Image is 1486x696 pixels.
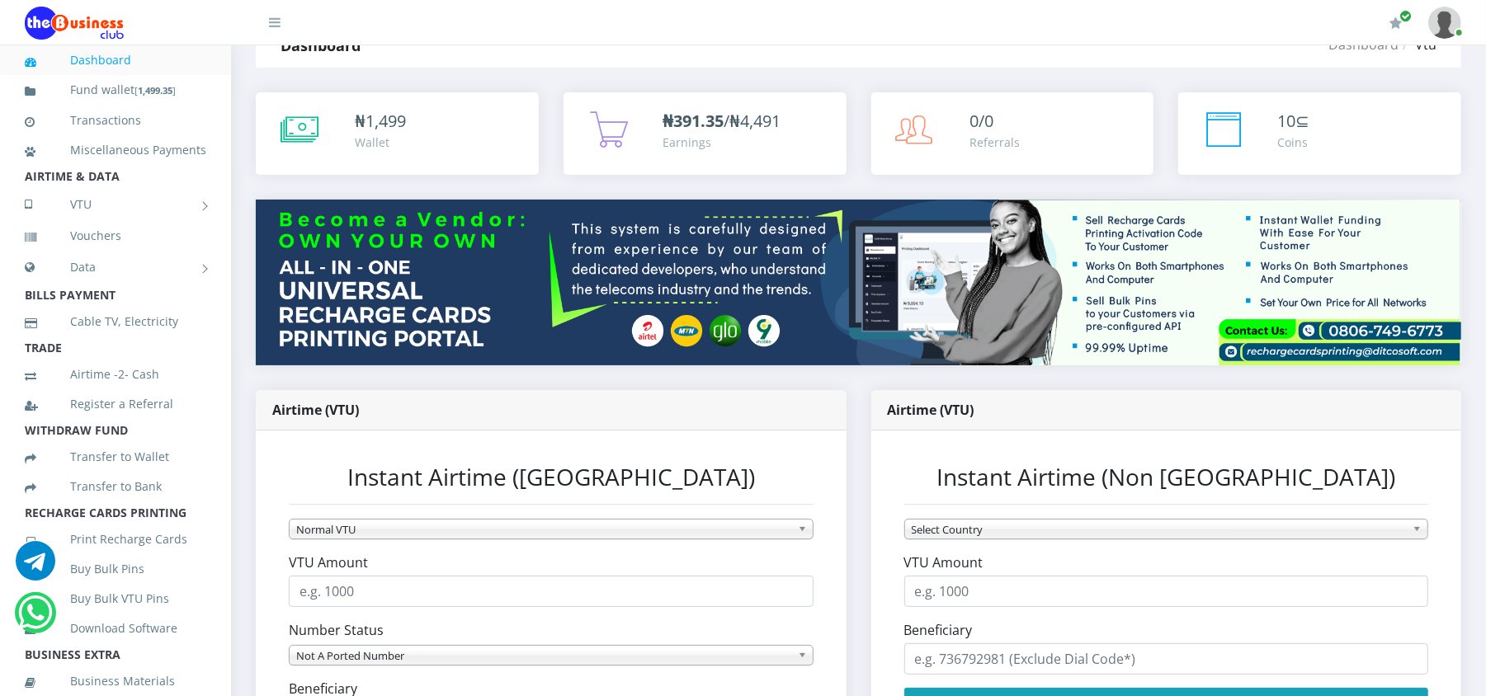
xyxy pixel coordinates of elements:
a: VTU [25,184,206,225]
span: /₦4,491 [663,110,781,132]
span: 1,499 [366,110,406,132]
label: VTU Amount [904,553,984,572]
span: Renew/Upgrade Subscription [1399,10,1412,22]
a: 0/0 Referrals [871,92,1154,175]
img: Logo [25,7,124,40]
a: ₦391.35/₦4,491 Earnings [564,92,847,175]
a: Dashboard [25,41,206,79]
b: 1,499.35 [138,84,172,96]
a: Buy Bulk VTU Pins [25,580,206,618]
a: Fund wallet[1,499.35] [25,71,206,110]
img: User [1428,7,1461,39]
label: Beneficiary [904,620,973,640]
span: 0/0 [970,110,994,132]
a: Print Recharge Cards [25,520,206,558]
a: Chat for support [19,605,53,633]
h3: Instant Airtime ([GEOGRAPHIC_DATA]) [289,463,814,491]
div: ⊆ [1277,109,1309,134]
b: ₦391.35 [663,110,724,132]
strong: Airtime (VTU) [888,401,974,419]
a: Transactions [25,101,206,139]
i: Renew/Upgrade Subscription [1389,16,1402,30]
img: multitenant_rcp.png [256,200,1461,364]
input: e.g. 736792981 (Exclude Dial Code*) [904,643,1429,675]
a: Airtime -2- Cash [25,355,206,393]
span: Normal VTU [296,520,791,539]
small: [ ] [134,84,176,96]
strong: Airtime (VTU) [272,401,359,419]
a: Miscellaneous Payments [25,131,206,169]
span: Not A Ported Number [296,646,791,665]
a: Transfer to Bank [25,468,206,506]
div: Coins [1277,134,1309,151]
div: Wallet [355,134,406,151]
input: e.g. 1000 [904,576,1429,607]
div: Referrals [970,134,1021,151]
label: Number Status [289,620,384,640]
a: Buy Bulk Pins [25,550,206,588]
a: Vouchers [25,217,206,255]
div: ₦ [355,109,406,134]
a: Data [25,247,206,288]
span: 10 [1277,110,1295,132]
a: Register a Referral [25,385,206,423]
a: ₦1,499 Wallet [256,92,539,175]
input: e.g. 1000 [289,576,814,607]
a: Dashboard [1328,35,1399,54]
div: Earnings [663,134,781,151]
span: Select Country [912,520,1407,539]
a: Download Software [25,609,206,647]
a: Transfer to Wallet [25,438,206,476]
h3: Instant Airtime (Non [GEOGRAPHIC_DATA]) [904,463,1429,491]
label: VTU Amount [289,553,368,572]
a: Chat for support [16,553,55,581]
a: Cable TV, Electricity [25,303,206,341]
